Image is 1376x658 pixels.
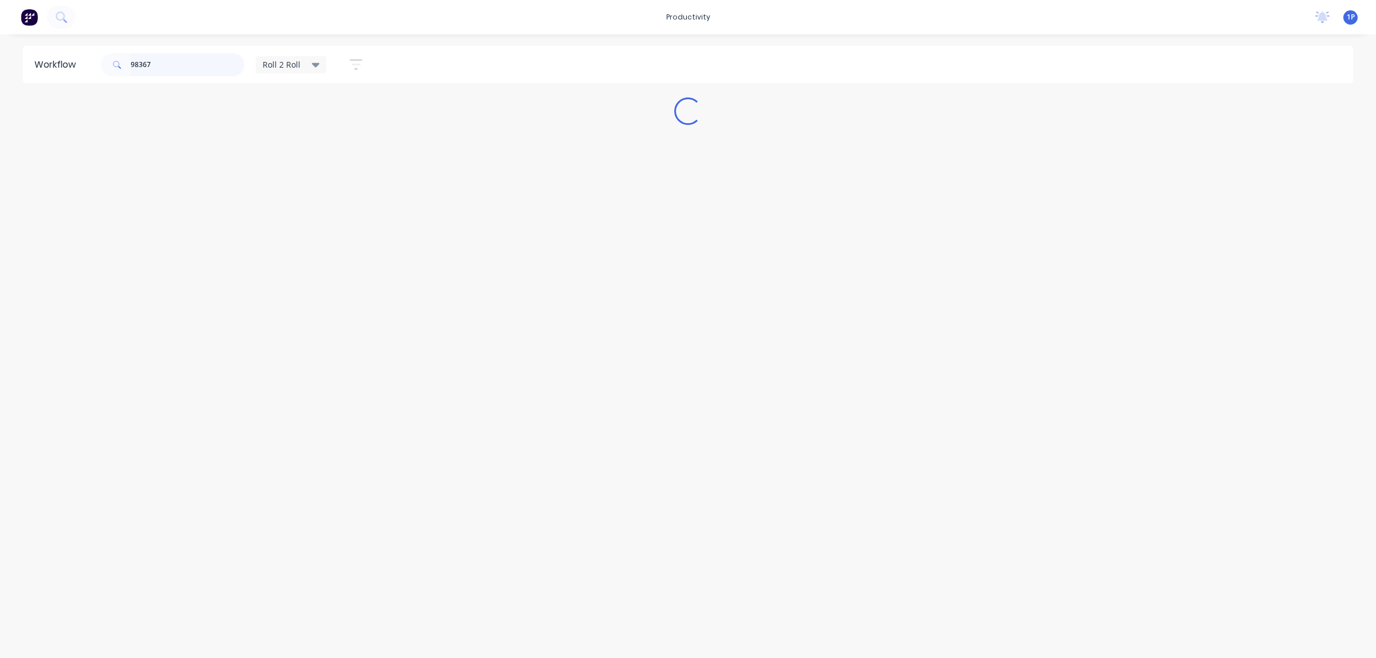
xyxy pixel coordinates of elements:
[131,53,244,76] input: Search for orders...
[21,9,38,26] img: Factory
[34,58,81,72] div: Workflow
[263,58,300,70] span: Roll 2 Roll
[660,9,716,26] div: productivity
[1347,12,1355,22] span: 1P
